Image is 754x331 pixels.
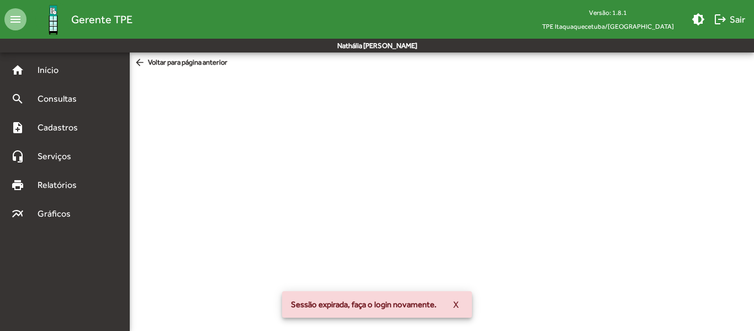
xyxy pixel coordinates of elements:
[11,64,24,77] mat-icon: home
[692,13,705,26] mat-icon: brightness_medium
[4,8,26,30] mat-icon: menu
[134,57,227,69] span: Voltar para página anterior
[453,295,459,314] span: X
[709,9,750,29] button: Sair
[31,64,75,77] span: Início
[444,295,468,314] button: X
[714,13,727,26] mat-icon: logout
[714,9,745,29] span: Sair
[134,57,148,69] mat-icon: arrow_back
[533,19,683,33] span: TPE Itaquaquecetuba/[GEOGRAPHIC_DATA]
[533,6,683,19] div: Versão: 1.8.1
[291,299,437,310] span: Sessão expirada, faça o login novamente.
[71,10,132,28] span: Gerente TPE
[35,2,71,38] img: Logo
[26,2,132,38] a: Gerente TPE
